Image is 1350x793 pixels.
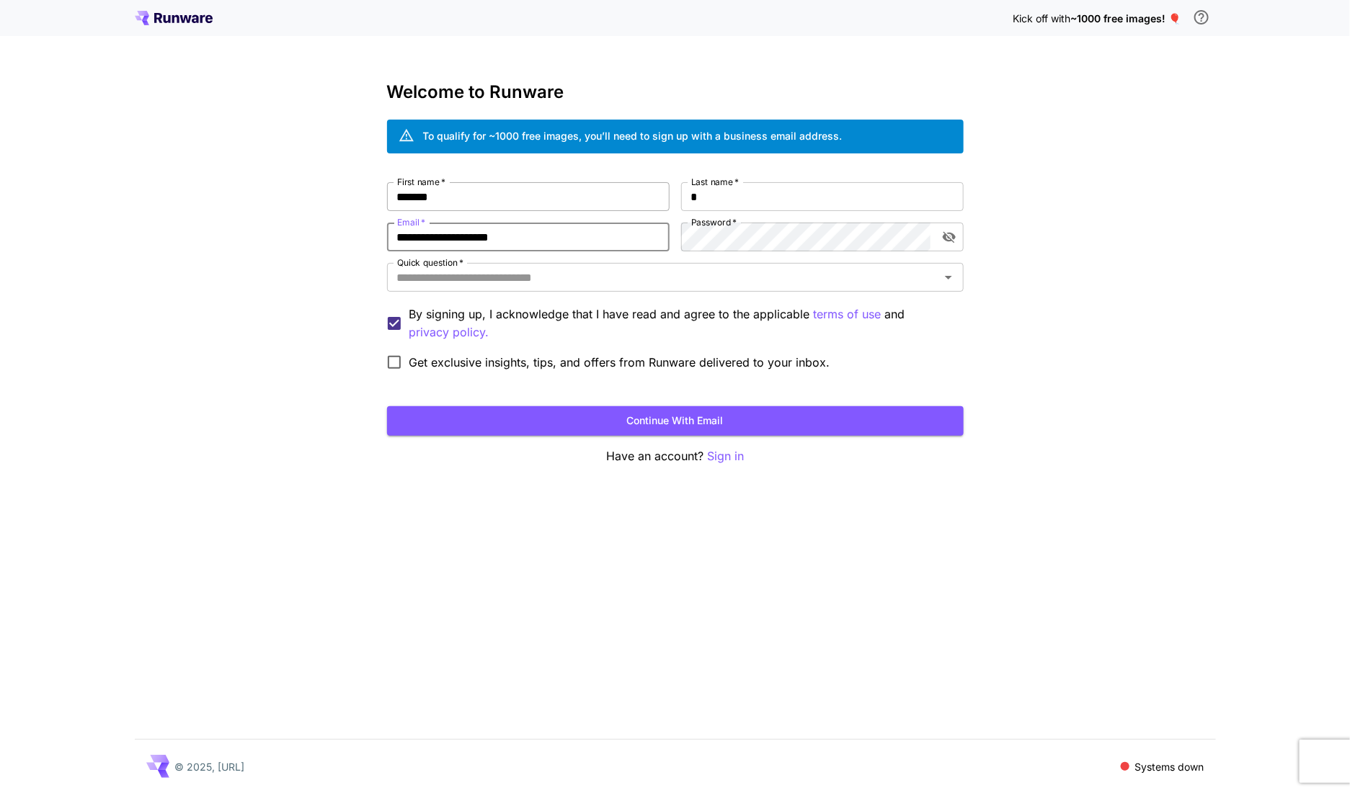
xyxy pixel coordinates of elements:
[814,305,882,323] p: terms of use
[409,323,489,341] p: privacy policy.
[409,305,952,341] p: By signing up, I acknowledge that I have read and agree to the applicable and
[1135,759,1204,774] p: Systems down
[409,323,489,341] button: By signing up, I acknowledge that I have read and agree to the applicable terms of use and
[1071,12,1181,24] span: ~1000 free images! 🎈
[397,176,445,188] label: First name
[814,305,882,323] button: By signing up, I acknowledge that I have read and agree to the applicable and privacy policy.
[1013,12,1071,24] span: Kick off with
[397,216,425,228] label: Email
[938,267,959,287] button: Open
[707,447,744,465] button: Sign in
[409,354,830,371] span: Get exclusive insights, tips, and offers from Runware delivered to your inbox.
[387,447,964,465] p: Have an account?
[691,176,739,188] label: Last name
[387,406,964,436] button: Continue with email
[691,216,737,228] label: Password
[423,128,843,143] div: To qualify for ~1000 free images, you’ll need to sign up with a business email address.
[397,256,463,269] label: Quick question
[1187,3,1216,32] button: In order to qualify for free credit, you need to sign up with a business email address and click ...
[936,224,962,250] button: toggle password visibility
[387,82,964,102] h3: Welcome to Runware
[175,759,245,774] p: © 2025, [URL]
